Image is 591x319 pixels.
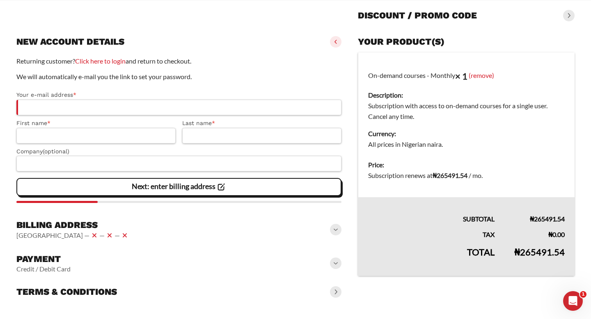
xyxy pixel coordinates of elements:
[16,147,341,156] label: Company
[16,219,130,231] h3: Billing address
[514,246,565,257] bdi: 265491.54
[75,57,126,65] a: Click here to login
[368,90,565,100] dt: Description:
[16,178,341,196] vaadin-button: Next: enter billing address
[469,71,494,79] a: (remove)
[16,265,71,273] vaadin-horizontal-layout: Credit / Debit Card
[368,159,565,170] dt: Price:
[16,71,341,82] p: We will automatically e-mail you the link to set your password.
[433,171,437,179] span: ₦
[358,240,505,276] th: Total
[548,230,565,238] bdi: 0.00
[580,291,586,298] span: 1
[16,90,341,100] label: Your e-mail address
[433,171,467,179] bdi: 265491.54
[43,148,69,155] span: (optional)
[16,230,130,240] vaadin-horizontal-layout: [GEOGRAPHIC_DATA] — — —
[368,171,483,179] span: Subscription renews at .
[530,215,534,223] span: ₦
[563,291,583,311] iframe: Intercom live chat
[358,10,477,21] h3: Discount / promo code
[548,230,552,238] span: ₦
[16,253,71,265] h3: Payment
[182,118,341,128] label: Last name
[16,36,124,48] h3: New account details
[358,197,505,224] th: Subtotal
[469,171,481,179] span: / mo
[455,71,467,82] strong: × 1
[358,224,505,240] th: Tax
[16,118,176,128] label: First name
[368,128,565,139] dt: Currency:
[16,56,341,66] p: Returning customer? and return to checkout.
[16,286,117,298] h3: Terms & conditions
[368,139,565,150] dd: All prices in Nigerian naira.
[358,52,575,155] td: On-demand courses - Monthly
[368,100,565,122] dd: Subscription with access to on-demand courses for a single user. Cancel any time.
[530,215,565,223] bdi: 265491.54
[514,246,520,257] span: ₦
